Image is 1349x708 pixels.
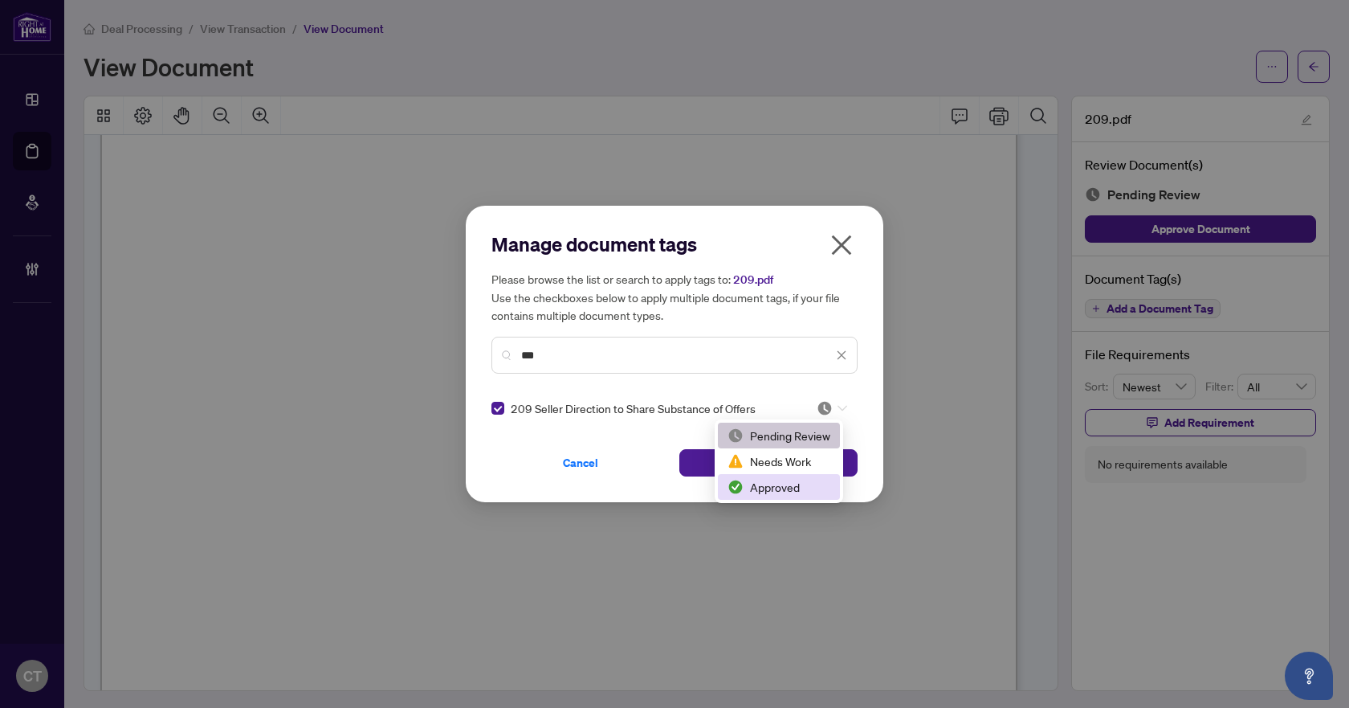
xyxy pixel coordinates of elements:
button: Save [679,449,858,477]
img: status [727,453,744,469]
img: status [817,400,833,416]
div: Needs Work [727,452,830,470]
img: status [727,479,744,495]
h5: Please browse the list or search to apply tags to: Use the checkboxes below to apply multiple doc... [491,270,858,324]
span: close [829,232,854,258]
button: Cancel [491,449,670,477]
div: Pending Review [727,427,830,444]
div: Approved [718,474,840,500]
span: Cancel [563,450,598,476]
div: Approved [727,478,830,496]
span: Pending Review [817,400,847,416]
h2: Manage document tags [491,231,858,257]
img: status [727,428,744,444]
div: Pending Review [718,423,840,448]
span: 209 Seller Direction to Share Substance of Offers [511,399,756,417]
div: Needs Work [718,448,840,474]
button: Open asap [1285,652,1333,700]
span: close [836,350,847,361]
span: 209.pdf [733,272,773,287]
